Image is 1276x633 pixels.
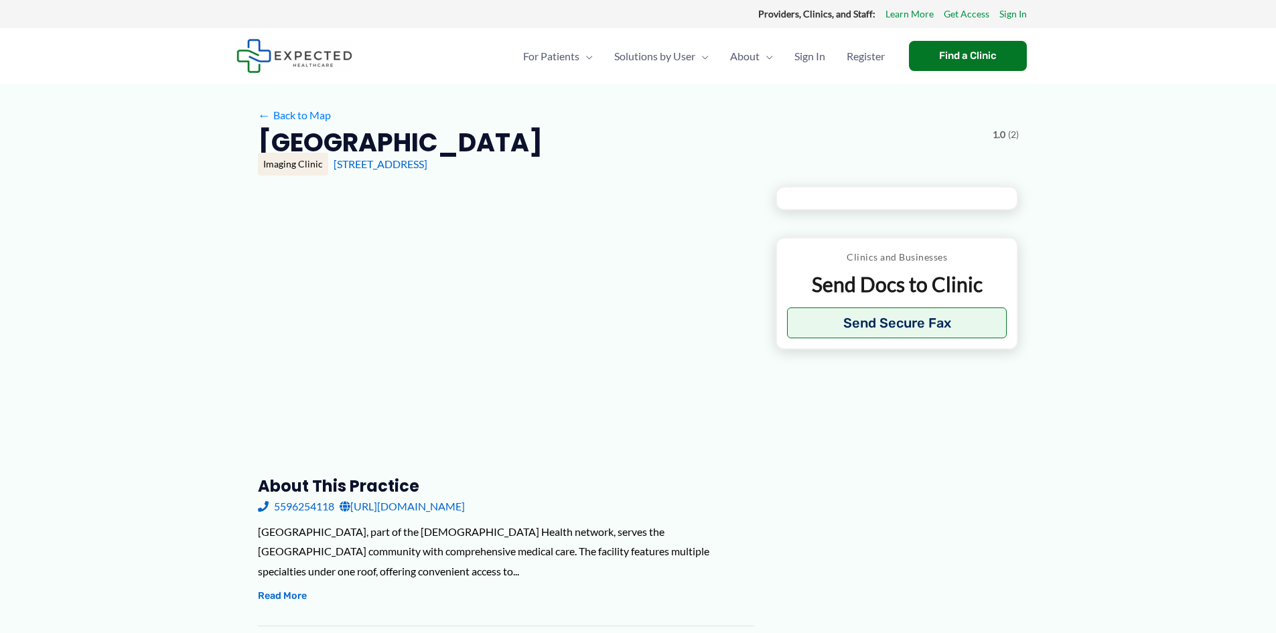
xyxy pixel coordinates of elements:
a: [STREET_ADDRESS] [334,157,427,170]
span: For Patients [523,33,579,80]
strong: Providers, Clinics, and Staff: [758,8,875,19]
span: Menu Toggle [695,33,709,80]
a: Sign In [999,5,1027,23]
a: For PatientsMenu Toggle [512,33,604,80]
button: Send Secure Fax [787,307,1007,338]
a: 5596254118 [258,496,334,516]
a: [URL][DOMAIN_NAME] [340,496,465,516]
nav: Primary Site Navigation [512,33,896,80]
span: ← [258,109,271,121]
a: Solutions by UserMenu Toggle [604,33,719,80]
div: Imaging Clinic [258,153,328,175]
h2: [GEOGRAPHIC_DATA] [258,126,543,159]
a: ←Back to Map [258,105,331,125]
span: About [730,33,760,80]
span: 1.0 [993,126,1005,143]
h3: About this practice [258,476,754,496]
span: Menu Toggle [760,33,773,80]
a: AboutMenu Toggle [719,33,784,80]
span: Sign In [794,33,825,80]
span: Register [847,33,885,80]
a: Get Access [944,5,989,23]
a: Register [836,33,896,80]
span: Solutions by User [614,33,695,80]
a: Find a Clinic [909,41,1027,71]
a: Learn More [885,5,934,23]
p: Clinics and Businesses [787,249,1007,266]
span: Menu Toggle [579,33,593,80]
div: [GEOGRAPHIC_DATA], part of the [DEMOGRAPHIC_DATA] Health network, serves the [GEOGRAPHIC_DATA] co... [258,522,754,581]
img: Expected Healthcare Logo - side, dark font, small [236,39,352,73]
p: Send Docs to Clinic [787,271,1007,297]
button: Read More [258,588,307,604]
span: (2) [1008,126,1019,143]
a: Sign In [784,33,836,80]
